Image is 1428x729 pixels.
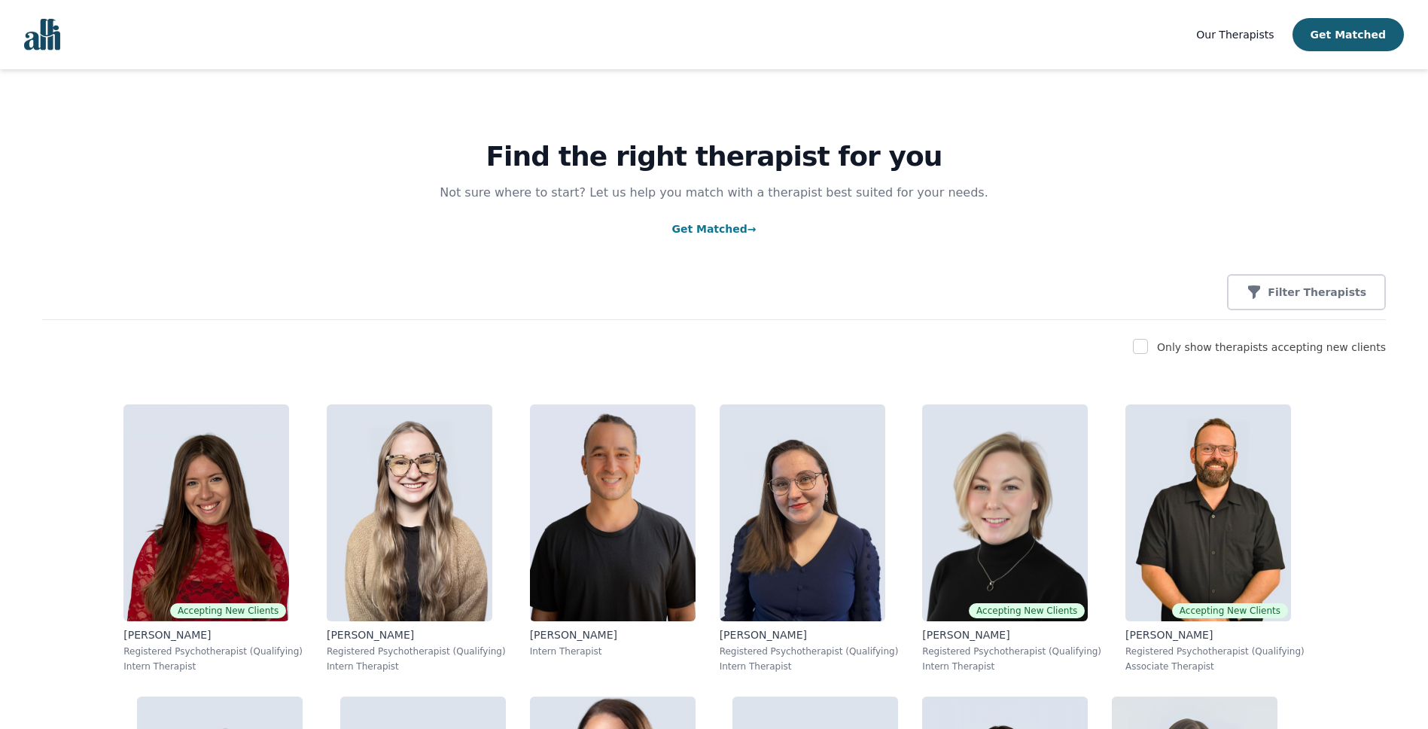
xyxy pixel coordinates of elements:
p: Intern Therapist [720,660,899,673]
span: → [747,223,757,235]
p: Registered Psychotherapist (Qualifying) [922,645,1101,657]
span: Accepting New Clients [170,603,286,618]
p: [PERSON_NAME] [530,627,696,642]
img: Faith_Woodley [327,404,492,621]
img: alli logo [24,19,60,50]
p: Associate Therapist [1125,660,1305,673]
img: Kavon_Banejad [530,404,696,621]
img: Jocelyn_Crawford [922,404,1088,621]
a: Faith_Woodley[PERSON_NAME]Registered Psychotherapist (Qualifying)Intern Therapist [315,392,518,685]
span: Our Therapists [1196,29,1274,41]
a: Our Therapists [1196,26,1274,44]
a: Alisha_LevineAccepting New Clients[PERSON_NAME]Registered Psychotherapist (Qualifying)Intern Ther... [111,392,315,685]
img: Josh_Cadieux [1125,404,1291,621]
p: Registered Psychotherapist (Qualifying) [123,645,303,657]
a: Josh_CadieuxAccepting New Clients[PERSON_NAME]Registered Psychotherapist (Qualifying)Associate Th... [1113,392,1317,685]
p: [PERSON_NAME] [720,627,899,642]
p: Intern Therapist [123,660,303,673]
p: Registered Psychotherapist (Qualifying) [720,645,899,657]
p: [PERSON_NAME] [327,627,506,642]
p: Intern Therapist [530,645,696,657]
p: Filter Therapists [1268,285,1366,300]
a: Vanessa_McCulloch[PERSON_NAME]Registered Psychotherapist (Qualifying)Intern Therapist [708,392,911,685]
p: Intern Therapist [327,660,506,673]
img: Vanessa_McCulloch [720,404,885,621]
a: Jocelyn_CrawfordAccepting New Clients[PERSON_NAME]Registered Psychotherapist (Qualifying)Intern T... [910,392,1113,685]
p: [PERSON_NAME] [123,627,303,642]
p: Not sure where to start? Let us help you match with a therapist best suited for your needs. [425,184,1003,202]
h1: Find the right therapist for you [42,142,1386,172]
span: Accepting New Clients [1172,603,1288,618]
p: Registered Psychotherapist (Qualifying) [1125,645,1305,657]
a: Get Matched [671,223,756,235]
span: Accepting New Clients [969,603,1085,618]
p: [PERSON_NAME] [1125,627,1305,642]
label: Only show therapists accepting new clients [1157,341,1386,353]
button: Get Matched [1293,18,1404,51]
button: Filter Therapists [1227,274,1386,310]
img: Alisha_Levine [123,404,289,621]
p: [PERSON_NAME] [922,627,1101,642]
a: Kavon_Banejad[PERSON_NAME]Intern Therapist [518,392,708,685]
p: Registered Psychotherapist (Qualifying) [327,645,506,657]
p: Intern Therapist [922,660,1101,673]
